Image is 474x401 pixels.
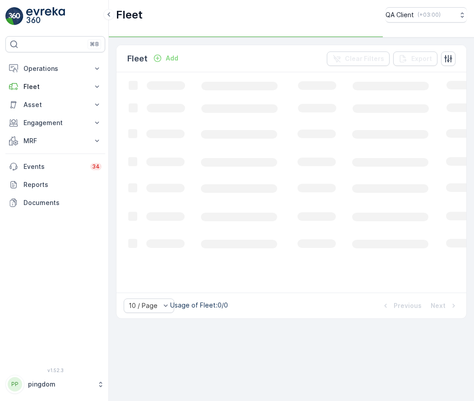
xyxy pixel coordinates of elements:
[327,51,390,66] button: Clear Filters
[5,176,105,194] a: Reports
[28,380,93,389] p: pingdom
[386,10,414,19] p: QA Client
[411,54,432,63] p: Export
[23,180,102,189] p: Reports
[90,41,99,48] p: ⌘B
[430,300,459,311] button: Next
[149,53,182,64] button: Add
[5,96,105,114] button: Asset
[5,158,105,176] a: Events34
[166,54,178,63] p: Add
[5,60,105,78] button: Operations
[23,162,85,171] p: Events
[431,301,446,310] p: Next
[116,8,143,22] p: Fleet
[23,100,87,109] p: Asset
[5,368,105,373] span: v 1.52.3
[8,377,22,392] div: PP
[23,198,102,207] p: Documents
[23,118,87,127] p: Engagement
[26,7,65,25] img: logo_light-DOdMpM7g.png
[5,114,105,132] button: Engagement
[386,7,467,23] button: QA Client(+03:00)
[23,136,87,145] p: MRF
[345,54,384,63] p: Clear Filters
[170,301,228,310] p: Usage of Fleet : 0/0
[5,7,23,25] img: logo
[380,300,423,311] button: Previous
[5,194,105,212] a: Documents
[23,82,87,91] p: Fleet
[393,51,437,66] button: Export
[5,132,105,150] button: MRF
[394,301,422,310] p: Previous
[23,64,87,73] p: Operations
[92,163,100,170] p: 34
[5,375,105,394] button: PPpingdom
[418,11,441,19] p: ( +03:00 )
[5,78,105,96] button: Fleet
[127,52,148,65] p: Fleet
